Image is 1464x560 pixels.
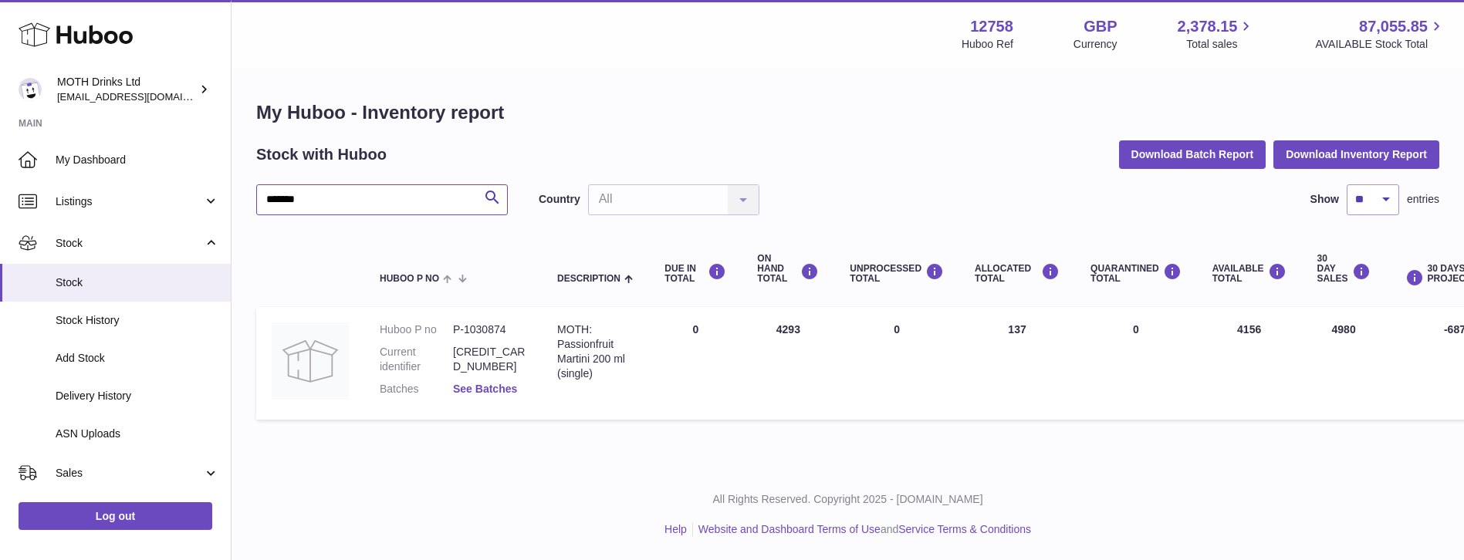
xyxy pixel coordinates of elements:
[1073,37,1117,52] div: Currency
[970,16,1013,37] strong: 12758
[256,100,1439,125] h1: My Huboo - Inventory report
[693,522,1031,537] li: and
[380,274,439,284] span: Huboo P no
[56,236,203,251] span: Stock
[56,389,219,403] span: Delivery History
[1302,307,1386,420] td: 4980
[1133,323,1139,336] span: 0
[56,466,203,481] span: Sales
[56,351,219,366] span: Add Stock
[244,492,1452,507] p: All Rights Reserved. Copyright 2025 - [DOMAIN_NAME]
[1212,263,1286,284] div: AVAILABLE Total
[664,263,726,284] div: DUE IN TOTAL
[1407,192,1439,207] span: entries
[453,383,517,395] a: See Batches
[56,427,219,441] span: ASN Uploads
[1186,37,1255,52] span: Total sales
[1178,16,1256,52] a: 2,378.15 Total sales
[850,263,944,284] div: UNPROCESSED Total
[1310,192,1339,207] label: Show
[539,192,580,207] label: Country
[56,194,203,209] span: Listings
[757,254,819,285] div: ON HAND Total
[698,523,881,535] a: Website and Dashboard Terms of Use
[742,307,834,420] td: 4293
[57,75,196,104] div: MOTH Drinks Ltd
[557,274,620,284] span: Description
[1119,140,1266,168] button: Download Batch Report
[1359,16,1428,37] span: 87,055.85
[19,78,42,101] img: internalAdmin-12758@internal.huboo.com
[1317,254,1371,285] div: 30 DAY SALES
[962,37,1013,52] div: Huboo Ref
[57,90,227,103] span: [EMAIL_ADDRESS][DOMAIN_NAME]
[380,322,453,337] dt: Huboo P no
[649,307,742,420] td: 0
[453,322,526,337] dd: P-1030874
[256,144,387,165] h2: Stock with Huboo
[1090,263,1182,284] div: QUARANTINED Total
[834,307,959,420] td: 0
[1178,16,1238,37] span: 2,378.15
[557,322,634,381] div: MOTH: Passionfruit Martini 200 ml (single)
[56,153,219,167] span: My Dashboard
[1315,37,1445,52] span: AVAILABLE Stock Total
[664,523,687,535] a: Help
[272,322,349,400] img: product image
[1197,307,1302,420] td: 4156
[56,275,219,290] span: Stock
[56,313,219,328] span: Stock History
[453,345,526,374] dd: [CREDIT_CARD_NUMBER]
[1084,16,1117,37] strong: GBP
[959,307,1075,420] td: 137
[975,263,1060,284] div: ALLOCATED Total
[380,345,453,374] dt: Current identifier
[1315,16,1445,52] a: 87,055.85 AVAILABLE Stock Total
[1273,140,1439,168] button: Download Inventory Report
[19,502,212,530] a: Log out
[898,523,1031,535] a: Service Terms & Conditions
[380,382,453,396] dt: Batches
